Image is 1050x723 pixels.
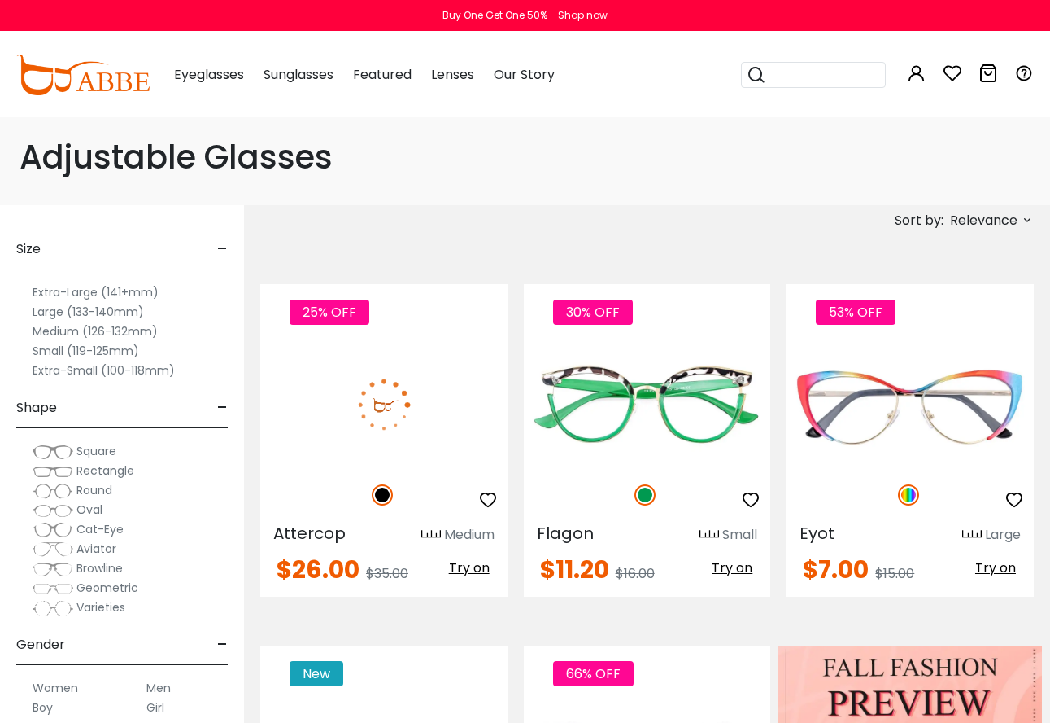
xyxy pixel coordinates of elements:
label: Boy [33,698,53,717]
label: Large (133-140mm) [33,302,144,322]
span: $35.00 [366,564,408,583]
img: Cat-Eye.png [33,522,73,538]
div: Shop now [558,8,608,23]
label: Extra-Large (141+mm) [33,283,159,302]
span: $7.00 [803,552,869,587]
span: $16.00 [616,564,655,583]
span: Eyeglasses [174,65,244,84]
div: Large [985,525,1021,545]
span: Flagon [537,522,594,545]
span: Sort by: [895,211,943,230]
button: Try on [444,558,495,579]
img: Aviator.png [33,541,73,558]
span: $26.00 [277,552,359,587]
span: Try on [712,559,752,577]
span: Cat-Eye [76,521,124,537]
img: Browline.png [33,561,73,577]
label: Small (119-125mm) [33,341,139,361]
a: Shop now [550,8,608,22]
span: Square [76,443,116,459]
span: Eyot [799,522,834,545]
span: Geometric [76,580,138,596]
img: size ruler [699,529,719,541]
span: New [290,661,343,686]
img: Square.png [33,444,73,460]
span: - [217,230,228,269]
span: Relevance [950,206,1017,235]
label: Women [33,678,78,698]
img: Oval.png [33,502,73,519]
span: Shape [16,388,57,427]
img: Geometric.png [33,581,73,597]
span: Rectangle [76,462,134,479]
img: Rectangle.png [33,463,73,480]
img: Green [634,484,656,506]
img: size ruler [962,529,982,541]
img: size ruler [421,529,441,541]
div: Medium [444,525,495,545]
span: Aviator [76,541,116,557]
span: Browline [76,560,123,576]
span: 30% OFF [553,300,633,325]
span: - [217,388,228,427]
span: Try on [449,559,490,577]
img: Black [372,484,393,506]
span: Size [16,230,41,269]
button: Try on [970,558,1021,579]
span: Attercop [273,522,346,545]
span: Sunglasses [264,65,333,84]
span: Oval [76,502,102,518]
span: Try on [975,559,1016,577]
img: Green Flagon - TR ,Adjust Nose Pads [524,343,771,467]
span: Gender [16,625,65,664]
span: Featured [353,65,412,84]
span: 25% OFF [290,300,369,325]
h1: Adjustable Glasses [20,138,1030,177]
span: $11.20 [540,552,609,587]
span: Round [76,482,112,498]
span: Varieties [76,599,125,616]
button: Try on [707,558,757,579]
label: Extra-Small (100-118mm) [33,361,175,380]
img: Black Attercop - Metal,TR ,Adjust Nose Pads [260,343,508,467]
label: Medium (126-132mm) [33,322,158,341]
span: - [217,625,228,664]
img: Multicolor Eyot - Metal ,Adjust Nose Pads [786,343,1034,467]
img: Round.png [33,483,73,499]
span: 53% OFF [816,300,895,325]
div: Buy One Get One 50% [442,8,547,23]
span: 66% OFF [553,661,634,686]
img: abbeglasses.com [16,55,150,95]
div: Small [722,525,757,545]
span: $15.00 [875,564,914,583]
label: Men [146,678,171,698]
img: Varieties.png [33,600,73,617]
span: Lenses [431,65,474,84]
span: Our Story [494,65,555,84]
img: Multicolor [898,484,919,506]
label: Girl [146,698,164,717]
